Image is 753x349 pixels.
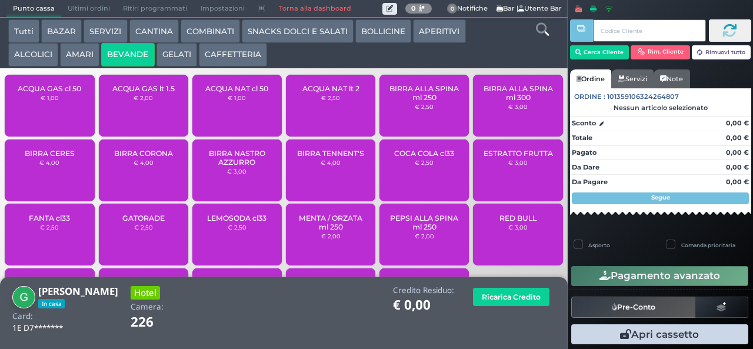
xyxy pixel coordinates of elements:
[228,224,246,231] small: € 2,50
[483,84,553,102] span: BIRRA ALLA SPINA ml 300
[40,224,59,231] small: € 2,50
[101,43,154,67] button: BEVANDE
[389,84,459,102] span: BIRRA ALLA SPINA ml 250
[122,214,165,222] span: GATORADE
[156,43,197,67] button: GELATI
[415,232,434,240] small: € 2,00
[415,103,434,110] small: € 2,50
[296,214,366,231] span: MENTA / ORZATA ml 250
[131,286,160,300] h3: Hotel
[41,94,59,101] small: € 1,00
[726,178,749,186] strong: 0,00 €
[8,19,39,43] button: Tutti
[508,159,528,166] small: € 3,00
[654,69,689,88] a: Note
[355,19,411,43] button: BOLLICINE
[499,214,537,222] span: RED BULL
[129,19,179,43] button: CANTINA
[38,284,118,298] b: [PERSON_NAME]
[199,43,267,67] button: CAFFETTERIA
[207,214,266,222] span: LEMOSODA cl33
[116,1,194,17] span: Ritiri programmati
[131,315,186,330] h1: 226
[571,324,748,344] button: Apri cassetto
[570,45,629,59] button: Cerca Cliente
[60,43,99,67] button: AMARI
[321,232,341,240] small: € 2,00
[411,4,416,12] b: 0
[726,134,749,142] strong: 0,00 €
[39,159,59,166] small: € 4,00
[242,19,354,43] button: SNACKS DOLCI E SALATI
[692,45,751,59] button: Rimuovi tutto
[572,118,596,128] strong: Sconto
[393,298,454,313] h1: € 0,00
[12,312,33,321] h4: Card:
[134,94,153,101] small: € 2,00
[38,299,65,308] span: In casa
[29,214,70,222] span: FANTA cl33
[181,19,240,43] button: COMBINATI
[194,1,251,17] span: Impostazioni
[205,84,268,93] span: ACQUA NAT cl 50
[61,1,116,17] span: Ultimi ordini
[228,94,246,101] small: € 1,00
[389,214,459,231] span: PEPSI ALLA SPINA ml 250
[415,159,434,166] small: € 2,50
[571,266,748,286] button: Pagamento avanzato
[134,159,154,166] small: € 4,00
[394,149,454,158] span: COCA COLA cl33
[202,149,272,167] span: BIRRA NASTRO AZZURRO
[631,45,690,59] button: Rim. Cliente
[607,92,679,102] span: 101359106324264807
[473,288,549,306] button: Ricarica Credito
[114,149,173,158] span: BIRRA CORONA
[572,163,599,171] strong: Da Dare
[593,19,705,42] input: Codice Cliente
[227,168,246,175] small: € 3,00
[571,297,696,318] button: Pre-Conto
[572,134,592,142] strong: Totale
[112,84,175,93] span: ACQUA GAS lt 1.5
[84,19,127,43] button: SERVIZI
[393,286,454,295] h4: Credito Residuo:
[8,43,58,67] button: ALCOLICI
[413,19,465,43] button: APERITIVI
[572,148,597,157] strong: Pagato
[681,241,735,249] label: Comanda prioritaria
[574,92,605,102] span: Ordine :
[570,104,751,112] div: Nessun articolo selezionato
[6,1,61,17] span: Punto cassa
[572,178,608,186] strong: Da Pagare
[18,84,81,93] span: ACQUA GAS cl 50
[726,148,749,157] strong: 0,00 €
[726,163,749,171] strong: 0,00 €
[508,103,528,110] small: € 3,00
[12,286,35,309] img: GIANLUCA MARENCO
[131,303,164,311] h4: Camera:
[25,149,75,158] span: BIRRA CERES
[321,94,340,101] small: € 2,50
[134,224,153,231] small: € 2,50
[297,149,364,158] span: BIRRA TENNENT'S
[272,1,357,17] a: Torna alla dashboard
[570,69,611,88] a: Ordine
[726,119,749,127] strong: 0,00 €
[447,4,458,14] span: 0
[651,194,670,201] strong: Segue
[588,241,610,249] label: Asporto
[484,149,553,158] span: ESTRATTO FRUTTA
[611,69,654,88] a: Servizi
[302,84,359,93] span: ACQUA NAT lt 2
[321,159,341,166] small: € 4,00
[41,19,82,43] button: BAZAR
[508,224,528,231] small: € 3,00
